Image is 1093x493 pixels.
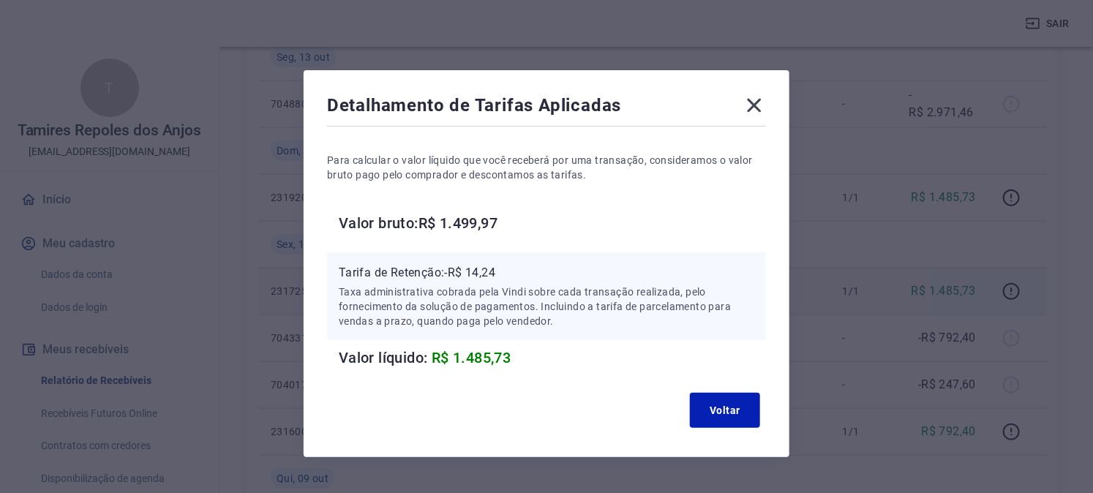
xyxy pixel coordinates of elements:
[339,211,766,235] h6: Valor bruto: R$ 1.499,97
[327,94,766,123] div: Detalhamento de Tarifas Aplicadas
[339,285,754,328] p: Taxa administrativa cobrada pela Vindi sobre cada transação realizada, pelo fornecimento da soluç...
[690,393,760,428] button: Voltar
[339,346,766,369] h6: Valor líquido:
[339,264,754,282] p: Tarifa de Retenção: -R$ 14,24
[432,349,511,366] span: R$ 1.485,73
[327,153,766,182] p: Para calcular o valor líquido que você receberá por uma transação, consideramos o valor bruto pag...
